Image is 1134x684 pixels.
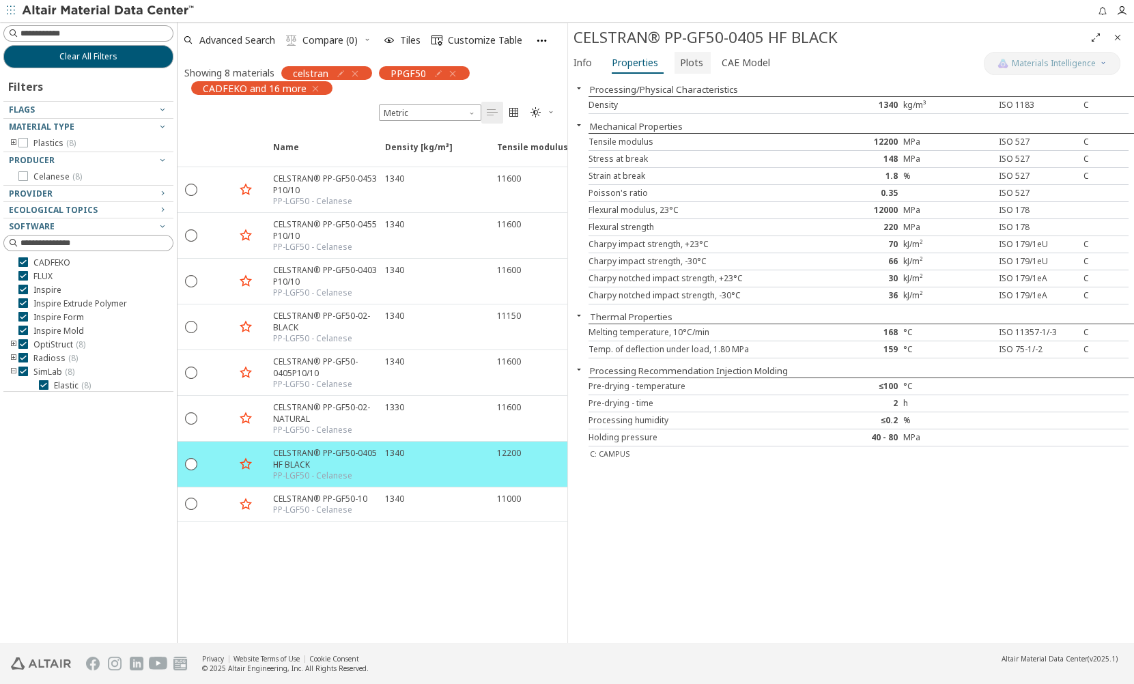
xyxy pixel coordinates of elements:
span: OptiStruct [33,339,85,350]
span: CAE Model [722,52,770,74]
div: 159 [813,344,903,355]
div: 30 [813,273,903,284]
button: Software [3,218,173,235]
div: CELSTRAN® PP-GF50-0405 HF BLACK [573,27,1086,48]
div: ISO 178 [993,205,1083,216]
button: Material Type [3,119,173,135]
div: 40 - 80 [813,432,903,443]
a: Website Terms of Use [233,654,300,664]
div: °C [903,327,993,338]
span: Name [265,141,377,166]
div: PP-LGF50 - Celanese [273,333,377,344]
div: 1330 [385,401,404,413]
div: Charpy notched impact strength, +23°C [589,273,814,284]
span: Expand [205,141,235,166]
div: ISO 179/1eU [993,256,1083,267]
button: Close [568,310,590,321]
div: C [1083,344,1129,355]
div: Strain at break [589,171,814,182]
button: Full Screen [1085,27,1107,48]
span: Name [273,141,299,166]
span: Density [kg/m³] [385,141,453,166]
span: Ecological Topics [9,204,98,216]
div: ISO 527 [993,137,1083,147]
div: ISO 178 [993,222,1083,233]
div: ≤0.2 [813,415,903,426]
div: 1340 [385,356,404,367]
div: PP-LGF50 - Celanese [273,470,377,481]
div: Holding pressure [589,432,814,443]
div: CELSTRAN® PP-GF50-0405 HF BLACK [273,447,377,470]
div: Density [589,100,814,111]
span: ( 8 ) [66,137,76,149]
div: kJ/m² [903,290,993,301]
div: 1340 [385,218,404,230]
img: Altair Engineering [11,657,71,670]
button: Table View [481,102,503,124]
img: AI Copilot [997,58,1008,69]
div: PP-LGF50 - Celanese [273,242,377,253]
div: Stress at break [589,154,814,165]
span: SimLab [33,367,74,377]
button: Ecological Topics [3,202,173,218]
div: CELSTRAN® PP-GF50-0455 P10/10 [273,218,377,242]
i:  [286,35,297,46]
button: Favorite [235,270,257,292]
span: Producer [9,154,55,166]
div: Poisson's ratio [589,188,814,199]
span: Metric [379,104,481,121]
span: Advanced Search [199,35,275,45]
div: 11600 [497,218,521,230]
div: kJ/m² [903,273,993,284]
div: 11600 [497,264,521,276]
div: 11000 [497,493,521,504]
div: % [903,171,993,182]
div: MPa [903,154,993,165]
div: CELSTRAN® PP-GF50-0453 P10/10 [273,173,377,196]
span: Clear All Filters [59,51,117,62]
i:  [487,107,498,118]
span: celstran [293,67,328,79]
button: Processing Recommendation Injection Molding [590,365,788,377]
div: Charpy impact strength, +23°C [589,239,814,250]
button: Theme [525,102,561,124]
div: h [903,398,993,409]
span: Favorite [235,141,265,166]
button: Favorite [235,494,257,515]
div: 1340 [813,100,903,111]
div: 1340 [385,493,404,504]
div: 1340 [385,173,404,184]
div: 220 [813,222,903,233]
span: CADFEKO [33,257,70,268]
div: 1340 [385,264,404,276]
span: CADFEKO and 16 more [203,82,307,94]
div: C [1083,256,1129,267]
div: PP-LGF50 - Celanese [273,287,377,298]
div: ISO 527 [993,188,1083,199]
div: CELSTRAN® PP-GF50-0403 P10/10 [273,264,377,287]
i: toogle group [9,138,18,149]
div: ≤100 [813,381,903,392]
button: Favorite [235,316,257,338]
span: Altair Material Data Center [1002,654,1088,664]
div: PP-LGF50 - Celanese [273,196,377,207]
span: Radioss [33,353,78,364]
div: C [1083,100,1129,111]
div: 36 [813,290,903,301]
span: PPGF50 [391,67,426,79]
div: C [1083,273,1129,284]
i:  [509,107,520,118]
div: 12200 [813,137,903,147]
button: Thermal Properties [590,311,672,323]
div: 12200 [497,447,521,459]
button: Clear All Filters [3,45,173,68]
button: Close [568,364,590,375]
div: 2 [813,398,903,409]
span: Tensile modulus [MPa] [497,141,595,166]
div: (v2025.1) [1002,654,1118,664]
span: Provider [9,188,53,199]
div: Pre-drying - time [589,398,814,409]
button: Producer [3,152,173,169]
div: C [1083,327,1129,338]
div: Tensile modulus [589,137,814,147]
